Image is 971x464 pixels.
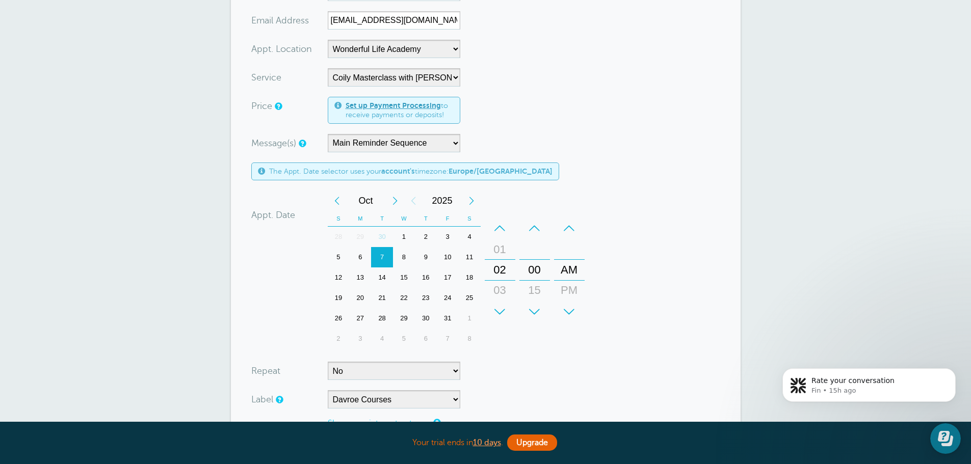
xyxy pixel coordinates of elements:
div: Saturday, October 11 [459,247,481,267]
div: Wednesday, October 15 [393,267,415,288]
div: Tuesday, October 21 [371,288,393,308]
div: 13 [349,267,371,288]
th: S [459,211,481,227]
div: Friday, October 24 [437,288,459,308]
div: 6 [349,247,371,267]
div: Monday, October 6 [349,247,371,267]
div: Wednesday, October 1 [393,227,415,247]
div: 29 [349,227,371,247]
div: 5 [328,247,350,267]
div: 26 [328,308,350,329]
a: Show appointment notes >> [328,419,431,428]
div: 15 [522,280,547,301]
label: Repeat [251,366,280,375]
div: 7 [437,329,459,349]
a: Notes are for internal use only, and are not visible to your clients. [433,419,439,426]
div: 15 [393,267,415,288]
div: Sunday, October 26 [328,308,350,329]
a: An optional price for the appointment. If you set a price, you can include a payment link in your... [275,103,281,110]
div: 20 [349,288,371,308]
div: Tuesday, November 4 [371,329,393,349]
div: Minutes [519,218,550,322]
span: The Appt. Date selector uses your timezone: [269,167,553,176]
div: PM [557,280,582,301]
div: 25 [459,288,481,308]
div: Thursday, October 30 [415,308,437,329]
div: 23 [415,288,437,308]
div: 4 [459,227,481,247]
div: ress [251,11,328,30]
div: Thursday, October 23 [415,288,437,308]
div: Your trial ends in . [231,432,741,454]
div: Previous Year [404,190,423,211]
div: 29 [393,308,415,329]
a: You can create custom labels to tag appointments. Labels are for internal use only, and are not v... [276,396,282,403]
label: Price [251,101,272,111]
a: Upgrade [507,434,557,451]
div: Previous Month [328,190,346,211]
div: Next Year [462,190,481,211]
div: Today, Tuesday, September 30 [371,227,393,247]
span: to receive payments or deposits! [346,101,454,119]
div: 19 [328,288,350,308]
div: 30 [371,227,393,247]
div: 17 [437,267,459,288]
div: Monday, September 29 [349,227,371,247]
div: Sunday, September 28 [328,227,350,247]
div: Friday, October 17 [437,267,459,288]
div: 11 [459,247,481,267]
div: Thursday, October 2 [415,227,437,247]
div: Wednesday, October 29 [393,308,415,329]
a: Simple templates and custom messages will use the reminder schedule set under Settings > Reminder... [299,140,305,147]
div: 30 [415,308,437,329]
div: 9 [415,247,437,267]
div: Saturday, October 18 [459,267,481,288]
th: M [349,211,371,227]
label: Label [251,395,273,404]
iframe: Intercom notifications message [767,347,971,459]
th: S [328,211,350,227]
div: Tuesday, October 7 [371,247,393,267]
div: Wednesday, October 22 [393,288,415,308]
div: 01 [488,239,512,260]
div: Saturday, November 1 [459,308,481,329]
div: Hours [485,218,515,322]
div: Sunday, October 12 [328,267,350,288]
span: October [346,190,386,211]
div: Friday, October 31 [437,308,459,329]
div: 27 [349,308,371,329]
label: Message(s) [251,139,296,148]
div: 5 [393,329,415,349]
div: 30 [522,301,547,321]
div: 6 [415,329,437,349]
div: 8 [459,329,481,349]
div: 10 [437,247,459,267]
th: T [415,211,437,227]
label: Appt. Location [251,44,312,53]
div: Monday, October 20 [349,288,371,308]
div: Sunday, October 19 [328,288,350,308]
div: Next Month [386,190,404,211]
div: Friday, October 10 [437,247,459,267]
div: 14 [371,267,393,288]
th: W [393,211,415,227]
div: 28 [328,227,350,247]
div: 28 [371,308,393,329]
div: 8 [393,247,415,267]
label: Service [251,73,281,82]
div: 24 [437,288,459,308]
div: 1 [459,308,481,329]
div: Monday, November 3 [349,329,371,349]
div: 3 [437,227,459,247]
input: Optional [328,11,460,30]
div: Tuesday, October 14 [371,267,393,288]
b: account's [381,167,415,175]
div: 18 [459,267,481,288]
div: 00 [522,260,547,280]
div: 31 [437,308,459,329]
div: 1 [393,227,415,247]
div: Thursday, November 6 [415,329,437,349]
b: 10 days [473,438,501,447]
div: AM [557,260,582,280]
